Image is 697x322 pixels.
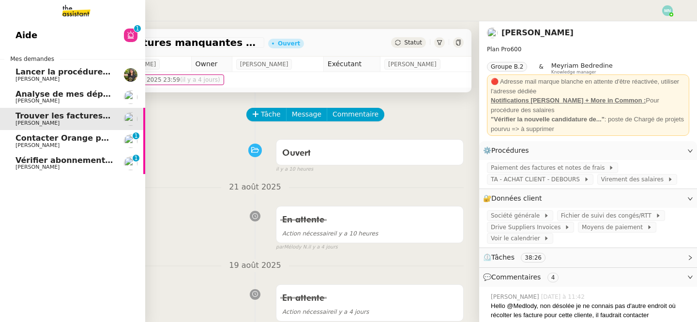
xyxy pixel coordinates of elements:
[282,294,324,303] span: En attente
[539,62,543,74] span: &
[333,109,379,120] span: Commentaire
[282,230,333,237] span: Action nécessaire
[15,120,60,126] span: [PERSON_NAME]
[15,28,37,43] span: Aide
[551,62,613,74] app-user-label: Knowledge manager
[15,164,60,170] span: [PERSON_NAME]
[491,116,605,123] strong: "Vérifier la nouvelle candidature de..."
[662,5,673,16] img: svg
[479,189,697,208] div: 🔐Données client
[487,28,498,38] img: users%2FrxcTinYCQST3nt3eRyMgQ024e422%2Favatar%2Fa0327058c7192f72952294e6843542370f7921c3.jpg
[191,57,232,72] td: Owner
[276,243,284,251] span: par
[136,25,139,34] p: 1
[282,149,311,158] span: Ouvert
[133,155,139,161] nz-badge-sup: 1
[282,308,369,315] span: il y a 4 jours
[521,253,545,263] nz-tag: 38:26
[483,273,562,281] span: 💬
[108,75,220,85] span: mer. 20 août 2025 23:59
[15,111,225,120] span: Trouver les factures manquantes de juillet 2025
[491,234,544,243] span: Voir le calendrier
[276,243,338,251] small: Mélody N.
[483,145,533,156] span: ⚙️
[15,67,135,76] span: Lancer la procédure balade
[276,165,313,174] span: il y a 10 heures
[541,293,587,301] span: [DATE] à 11:42
[551,62,613,69] span: Meyriam Bedredine
[491,97,646,104] u: Notifications [PERSON_NAME] + More in Common :
[292,109,321,120] span: Message
[180,76,220,83] span: (il y a 4 jours)
[246,108,287,121] button: Tâche
[133,132,139,139] nz-badge-sup: 1
[124,68,137,82] img: 59e8fd3f-8fb3-40bf-a0b4-07a768509d6a
[15,98,60,104] span: [PERSON_NAME]
[491,293,541,301] span: [PERSON_NAME]
[487,46,510,53] span: Plan Pro
[491,253,515,261] span: Tâches
[404,39,422,46] span: Statut
[491,175,584,184] span: TA - ACHAT CLIENT - DEBOURS
[491,222,564,232] span: Drive Suppliers Invoices
[479,141,697,160] div: ⚙️Procédures
[483,193,546,204] span: 🔐
[601,175,667,184] span: Virement des salaires
[491,273,541,281] span: Commentaires
[479,248,697,267] div: ⏲️Tâches 38:26
[124,157,137,170] img: users%2FW7e7b233WjXBv8y9FJp8PJv22Cs1%2Favatar%2F21b3669d-5595-472e-a0ea-de11407c45ae
[491,96,685,115] div: Pour procédure des salaires
[388,59,437,69] span: [PERSON_NAME]
[261,109,281,120] span: Tâche
[124,90,137,104] img: users%2FERVxZKLGxhVfG9TsREY0WEa9ok42%2Favatar%2Fportrait-563450-crop.jpg
[240,59,288,69] span: [PERSON_NAME]
[479,268,697,287] div: 💬Commentaires 4
[286,108,327,121] button: Message
[487,62,527,72] nz-tag: Groupe B.2
[491,211,544,220] span: Société générale
[491,77,685,96] div: 🔴 Adresse mail marque blanche en attente d'être réactivée, utiliser l'adresse dédiée
[50,38,260,47] span: Trouver les factures manquantes de juillet 2025
[124,134,137,148] img: users%2FW7e7b233WjXBv8y9FJp8PJv22Cs1%2Favatar%2F21b3669d-5595-472e-a0ea-de11407c45ae
[278,41,300,46] div: Ouvert
[491,194,542,202] span: Données client
[491,163,608,173] span: Paiement des factures et notes de frais
[4,54,60,64] span: Mes demandes
[134,132,138,141] p: 1
[124,112,137,126] img: users%2FrxcTinYCQST3nt3eRyMgQ024e422%2Favatar%2Fa0327058c7192f72952294e6843542370f7921c3.jpg
[282,216,324,224] span: En attente
[15,76,60,82] span: [PERSON_NAME]
[501,28,574,37] a: [PERSON_NAME]
[282,308,333,315] span: Action nécessaire
[551,70,596,75] span: Knowledge manager
[308,243,337,251] span: il y a 4 jours
[510,46,521,53] span: 600
[327,108,384,121] button: Commentaire
[15,156,269,165] span: Vérifier abonnements EDF et créer tableau consommation
[134,155,138,163] p: 1
[15,142,60,148] span: [PERSON_NAME]
[491,146,529,154] span: Procédures
[323,57,380,72] td: Exécutant
[221,181,288,194] span: 21 août 2025
[15,133,234,143] span: Contacter Orange pour raccordement fibre urgent
[15,89,187,99] span: Analyse de mes dépenses personnelles
[547,273,559,282] nz-tag: 4
[491,115,685,133] div: : poste de Chargé de projets pourvu => à supprimer
[134,25,141,32] nz-badge-sup: 1
[221,259,288,272] span: 19 août 2025
[282,230,378,237] span: il y a 10 heures
[561,211,655,220] span: Fichier de suivi des congés/RTT
[582,222,646,232] span: Moyens de paiement
[483,253,554,261] span: ⏲️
